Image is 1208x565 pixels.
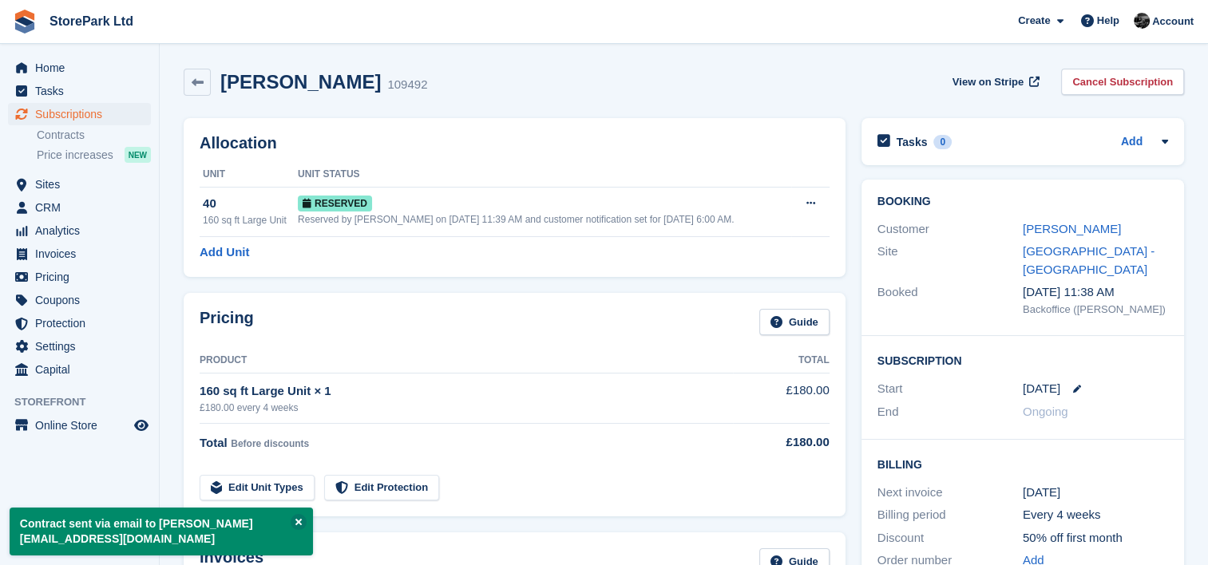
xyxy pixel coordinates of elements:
a: [PERSON_NAME] [1023,222,1121,235]
span: Price increases [37,148,113,163]
span: Capital [35,358,131,381]
a: menu [8,414,151,437]
div: 40 [203,195,298,213]
th: Total [733,348,830,373]
div: 0 [933,135,952,149]
div: Every 4 weeks [1023,506,1168,524]
a: Edit Protection [324,475,439,501]
span: Subscriptions [35,103,131,125]
th: Product [200,348,733,373]
a: menu [8,289,151,311]
div: 50% off first month [1023,529,1168,547]
a: Contracts [37,128,151,143]
span: Settings [35,335,131,358]
span: Account [1152,14,1194,30]
span: Protection [35,312,131,334]
div: 160 sq ft Large Unit [203,213,298,227]
span: Online Store [35,414,131,437]
a: menu [8,80,151,102]
img: stora-icon-8386f47178a22dfd0bd8f6a31ec36ba5ce8667c1dd55bd0f319d3a0aa187defe.svg [13,10,37,34]
a: menu [8,335,151,358]
span: Reserved [298,196,372,211]
span: Ongoing [1023,405,1068,418]
a: Cancel Subscription [1061,69,1184,95]
span: Tasks [35,80,131,102]
div: Backoffice ([PERSON_NAME]) [1023,302,1168,318]
span: Help [1097,13,1119,29]
div: Site [877,243,1023,279]
div: 160 sq ft Large Unit × 1 [200,382,733,401]
div: Next invoice [877,484,1023,502]
div: Booked [877,283,1023,317]
span: Create [1018,13,1050,29]
span: Home [35,57,131,79]
span: Invoices [35,243,131,265]
h2: Billing [877,456,1168,472]
a: menu [8,57,151,79]
span: Coupons [35,289,131,311]
a: menu [8,196,151,219]
a: menu [8,312,151,334]
span: Analytics [35,219,131,242]
a: Price increases NEW [37,146,151,164]
div: End [877,403,1023,421]
h2: Allocation [200,134,830,152]
a: Add Unit [200,243,249,262]
a: StorePark Ltd [43,8,140,34]
a: Add [1121,133,1143,152]
div: Start [877,380,1023,398]
div: Discount [877,529,1023,547]
a: menu [8,219,151,242]
a: menu [8,358,151,381]
div: Reserved by [PERSON_NAME] on [DATE] 11:39 AM and customer notification set for [DATE] 6:00 AM. [298,212,791,227]
div: [DATE] 11:38 AM [1023,283,1168,302]
div: [DATE] [1023,484,1168,502]
time: 2025-09-22 23:00:00 UTC [1023,380,1060,398]
span: Storefront [14,394,159,410]
a: menu [8,266,151,288]
a: Edit Unit Types [200,475,315,501]
span: Total [200,436,228,449]
h2: Pricing [200,309,254,335]
span: View on Stripe [953,74,1024,90]
td: £180.00 [733,373,830,423]
div: NEW [125,147,151,163]
span: Before discounts [231,438,309,449]
a: Preview store [132,416,151,435]
p: Contract sent via email to [PERSON_NAME][EMAIL_ADDRESS][DOMAIN_NAME] [10,508,313,555]
a: Guide [759,309,830,335]
a: menu [8,243,151,265]
a: menu [8,103,151,125]
h2: Tasks [897,135,928,149]
img: Ryan Mulcahy [1134,13,1150,29]
h2: Subscription [877,352,1168,368]
h2: [PERSON_NAME] [220,71,381,93]
th: Unit Status [298,162,791,188]
span: Pricing [35,266,131,288]
span: Sites [35,173,131,196]
span: CRM [35,196,131,219]
a: menu [8,173,151,196]
h2: Booking [877,196,1168,208]
div: 109492 [387,76,427,94]
div: Customer [877,220,1023,239]
div: Billing period [877,506,1023,524]
div: £180.00 every 4 weeks [200,401,733,415]
div: £180.00 [733,433,830,452]
th: Unit [200,162,298,188]
a: View on Stripe [946,69,1043,95]
a: [GEOGRAPHIC_DATA] - [GEOGRAPHIC_DATA] [1023,244,1155,276]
